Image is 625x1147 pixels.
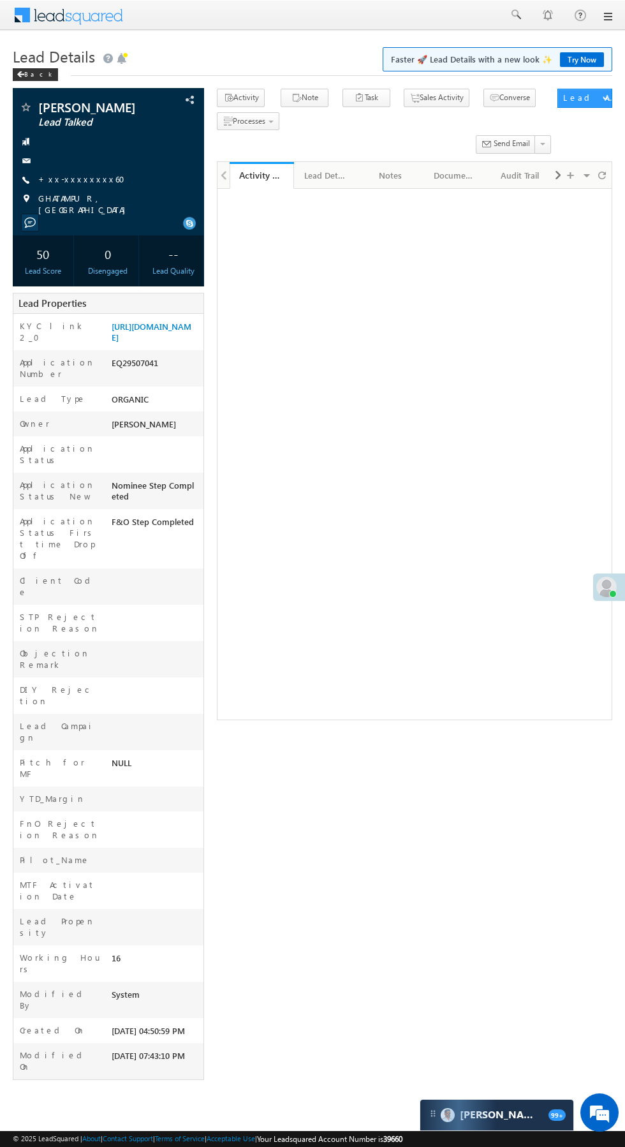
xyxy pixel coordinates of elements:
[20,818,99,841] label: FnO Rejection Reason
[20,879,99,902] label: MTF Activation Date
[20,393,86,404] label: Lead Type
[108,757,203,774] div: NULL
[13,68,58,81] div: Back
[494,138,530,149] span: Send Email
[112,418,176,429] span: [PERSON_NAME]
[369,168,411,183] div: Notes
[217,112,279,131] button: Processes
[81,242,135,265] div: 0
[146,242,200,265] div: --
[155,1134,205,1143] a: Terms of Service
[81,265,135,277] div: Disengaged
[20,720,99,743] label: Lead Campaign
[20,793,85,804] label: YTD_Margin
[108,393,203,411] div: ORGANIC
[230,162,294,188] li: Activity History
[423,162,488,189] a: Documents
[548,1109,566,1121] span: 99+
[217,89,265,107] button: Activity
[207,1134,255,1143] a: Acceptable Use
[20,575,99,598] label: Client Code
[108,479,203,508] div: Nominee Step Completed
[38,101,154,114] span: [PERSON_NAME]
[358,162,423,189] a: Notes
[239,169,284,181] div: Activity History
[294,162,358,188] li: Lead Details
[108,952,203,970] div: 16
[108,515,203,533] div: F&O Step Completed
[488,162,552,189] a: Audit Trail
[257,1134,402,1144] span: Your Leadsquared Account Number is
[108,1049,203,1067] div: [DATE] 07:43:10 PM
[294,162,358,189] a: Lead Details
[16,265,70,277] div: Lead Score
[108,1025,203,1042] div: [DATE] 04:50:59 PM
[82,1134,101,1143] a: About
[383,1134,402,1144] span: 39660
[146,265,200,277] div: Lead Quality
[103,1134,153,1143] a: Contact Support
[304,168,347,183] div: Lead Details
[16,242,70,265] div: 50
[108,357,203,374] div: EQ29507041
[20,854,90,866] label: Pilot_Name
[20,988,99,1011] label: Modified By
[108,988,203,1006] div: System
[20,479,99,502] label: Application Status New
[38,116,154,129] span: Lead Talked
[13,1133,402,1145] span: © 2025 LeadSquared | | | | |
[428,1109,438,1119] img: carter-drag
[112,321,191,343] a: [URL][DOMAIN_NAME]
[13,68,64,78] a: Back
[404,89,469,107] button: Sales Activity
[18,297,86,309] span: Lead Properties
[20,515,99,561] label: Application Status First time Drop Off
[20,647,99,670] label: Objection Remark
[20,611,99,634] label: STP Rejection Reason
[20,357,99,380] label: Application Number
[20,418,50,429] label: Owner
[20,1049,99,1072] label: Modified On
[476,135,536,154] button: Send Email
[13,46,95,66] span: Lead Details
[20,952,99,975] label: Working Hours
[483,89,536,107] button: Converse
[420,1099,574,1131] div: carter-dragCarter[PERSON_NAME]99+
[233,116,265,126] span: Processes
[563,92,617,103] div: Lead Actions
[230,162,294,189] a: Activity History
[281,89,328,107] button: Note
[498,168,541,183] div: Audit Trail
[38,193,190,216] span: GHATAMPUR, [GEOGRAPHIC_DATA]
[391,53,604,66] span: Faster 🚀 Lead Details with a new look ✨
[20,1025,85,1036] label: Created On
[38,174,133,184] a: +xx-xxxxxxxx60
[20,757,99,780] label: Pitch for MF
[20,915,99,938] label: Lead Propensity
[557,89,612,108] button: Lead Actions
[434,168,476,183] div: Documents
[560,52,604,67] a: Try Now
[20,443,99,466] label: Application Status
[342,89,390,107] button: Task
[20,320,99,343] label: KYC link 2_0
[20,684,99,707] label: DIY Rejection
